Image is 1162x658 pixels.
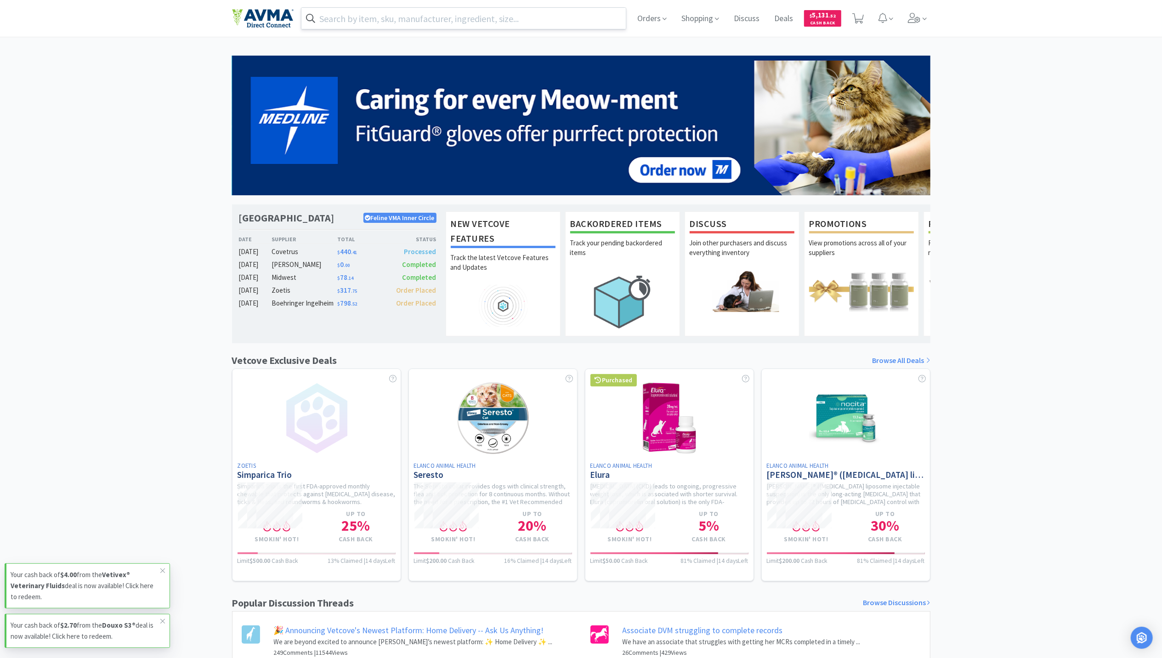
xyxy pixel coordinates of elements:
[239,272,436,283] a: [DATE]Midwest$78.14Completed
[337,301,340,307] span: $
[623,636,861,647] p: We have an associate that struggles with getting her MCRs completed in a timely ...
[239,272,272,283] div: [DATE]
[570,238,675,270] p: Track your pending backordered items
[317,518,396,533] h1: 25 %
[239,285,436,296] a: [DATE]Zoetis$317.75Order Placed
[239,298,272,309] div: [DATE]
[929,216,1033,233] h1: Free Samples
[337,250,340,255] span: $
[669,510,748,518] h4: Up to
[446,211,561,336] a: New Vetcove FeaturesTrack the latest Vetcove Features and Updates
[408,369,578,581] a: Elanco Animal HealthSerestoThe Seresto collar provides dogs with clinical strength, flea and tick...
[414,535,493,543] h4: Smokin' Hot!
[239,259,272,270] div: [DATE]
[60,570,77,579] strong: $4.00
[347,275,353,281] span: . 14
[351,250,357,255] span: . 41
[804,211,919,336] a: PromotionsView promotions across all of your suppliers
[337,288,340,294] span: $
[846,535,925,543] h4: Cash Back
[685,211,799,336] a: DiscussJoin other purchasers and discuss everything inventory
[690,216,794,233] h1: Discuss
[232,9,294,28] img: e4e33dab9f054f5782a47901c742baa9_102.png
[863,597,930,609] a: Browse Discussions
[396,286,436,295] span: Order Placed
[809,216,914,233] h1: Promotions
[337,262,340,268] span: $
[590,535,669,543] h4: Smokin' Hot!
[239,298,436,309] a: [DATE]Boehringer Ingelheim$798.52Order Placed
[301,8,626,29] input: Search by item, sku, manufacturer, ingredient, size...
[829,13,836,19] span: . 52
[274,647,553,658] h6: 249 Comments | 11544 Views
[873,355,930,367] a: Browse All Deals
[337,286,357,295] span: 317
[238,535,317,543] h4: Smokin' Hot!
[274,636,553,647] p: We are beyond excited to announce [PERSON_NAME]’s newest platform: ✨ Home Delivery ✨ ...
[690,238,794,270] p: Join other purchasers and discuss everything inventory
[404,247,436,256] span: Processed
[272,272,337,283] div: Midwest
[272,235,337,244] div: Supplier
[351,288,357,294] span: . 75
[239,246,272,257] div: [DATE]
[846,510,925,518] h4: Up to
[11,620,160,642] p: Your cash back of from the deal is now available! Click here to redeem.
[730,15,763,23] a: Discuss
[232,352,337,369] h1: Vetcove Exclusive Deals
[402,273,436,282] span: Completed
[102,621,136,630] strong: Douxo S3®
[809,270,914,312] img: hero_promotions.png
[924,211,1038,336] a: Free SamplesRequest free samples on the newest veterinary products
[929,270,1033,312] img: hero_samples.png
[317,535,396,543] h4: Cash Back
[690,270,794,312] img: hero_discuss.png
[239,259,436,270] a: [DATE][PERSON_NAME]$0.00Completed
[585,369,754,581] a: PurchasedElanco Animal HealthElura[MEDICAL_DATA] (CKD) leads to ongoing, progressive weight loss,...
[761,369,930,581] a: Elanco Animal Health[PERSON_NAME]® ([MEDICAL_DATA] liposome injectable suspension)[PERSON_NAME]® ...
[239,246,436,257] a: [DATE]Covetrus$440.41Processed
[363,213,436,223] p: Feline VMA Inner Circle
[623,647,861,658] h6: 26 Comments | 429 Views
[767,535,846,543] h4: Smokin' Hot!
[274,625,544,635] a: 🎉 Announcing Vetcove's Newest Platform: Home Delivery -- Ask Us Anything!
[451,285,555,327] img: hero_feature_roadmap.png
[570,216,675,233] h1: Backordered Items
[809,238,914,270] p: View promotions across all of your suppliers
[804,6,841,31] a: $5,131.52Cash Back
[272,259,337,270] div: [PERSON_NAME]
[493,535,572,543] h4: Cash Back
[387,235,436,244] div: Status
[669,535,748,543] h4: Cash Back
[337,273,353,282] span: 78
[493,510,572,518] h4: Up to
[810,21,836,27] span: Cash Back
[771,15,797,23] a: Deals
[272,246,337,257] div: Covetrus
[60,621,77,630] strong: $2.70
[623,625,783,635] a: Associate DVM struggling to complete records
[337,235,387,244] div: Total
[402,260,436,269] span: Completed
[669,518,748,533] h1: 5 %
[337,299,357,307] span: 798
[1131,627,1153,649] div: Open Intercom Messenger
[396,299,436,307] span: Order Placed
[570,270,675,333] img: hero_backorders.png
[239,211,334,225] h1: [GEOGRAPHIC_DATA]
[565,211,680,336] a: Backordered ItemsTrack your pending backordered items
[493,518,572,533] h1: 20 %
[929,238,1033,270] p: Request free samples on the newest veterinary products
[232,595,354,611] h1: Popular Discussion Threads
[232,56,930,195] img: 5b85490d2c9a43ef9873369d65f5cc4c_481.png
[344,262,350,268] span: . 00
[232,369,401,581] a: ZoetisSimparica TrioSimparica Trio is the first FDA-approved monthly chewable that protects again...
[810,11,836,19] span: 5,131
[337,275,340,281] span: $
[846,518,925,533] h1: 30 %
[810,13,812,19] span: $
[239,235,272,244] div: Date
[337,247,357,256] span: 440
[337,260,350,269] span: 0
[317,510,396,518] h4: Up to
